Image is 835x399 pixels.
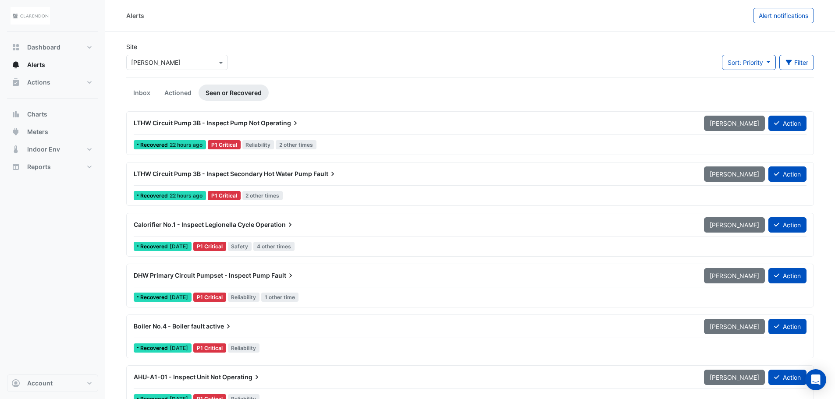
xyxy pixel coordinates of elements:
app-icon: Dashboard [11,43,20,52]
div: P1 Critical [193,293,226,302]
button: [PERSON_NAME] [704,116,765,131]
button: Action [768,370,807,385]
app-icon: Reports [11,162,20,171]
span: [PERSON_NAME] [710,374,759,381]
span: [PERSON_NAME] [710,120,759,127]
button: Account [7,374,98,392]
div: P1 Critical [193,343,226,353]
span: Reliability [228,343,260,353]
span: AHU-A1-01 - Inspect Unit Not [134,373,221,381]
button: Actions [7,74,98,91]
label: Site [126,42,137,51]
div: P1 Critical [208,191,241,200]
app-icon: Meters [11,127,20,136]
span: Alerts [27,60,45,69]
app-icon: Alerts [11,60,20,69]
span: [PERSON_NAME] [710,272,759,279]
span: Safety [228,242,252,251]
button: Action [768,268,807,283]
span: Meters [27,127,48,136]
button: [PERSON_NAME] [704,217,765,233]
button: Meters [7,123,98,141]
span: 2 other times [242,191,283,200]
img: Company Logo [11,7,50,25]
button: Action [768,217,807,233]
div: Alerts [126,11,144,20]
button: Action [768,116,807,131]
span: Account [27,379,53,388]
button: Indoor Env [7,141,98,158]
span: Operating [222,373,261,381]
span: Fault [313,169,337,178]
button: Dashboard [7,39,98,56]
div: P1 Critical [193,242,226,251]
span: Actions [27,78,50,87]
span: Boiler No.4 - Boiler fault [134,322,205,330]
button: [PERSON_NAME] [704,268,765,283]
div: Open Intercom Messenger [805,369,826,390]
button: Action [768,319,807,334]
span: Dashboard [27,43,60,52]
span: Tue 26-Aug-2025 11:45 IST [170,192,203,199]
app-icon: Charts [11,110,20,119]
span: Mon 04-Mar-2024 08:15 GMT [170,345,188,351]
span: Alert notifications [759,12,808,19]
button: Sort: Priority [722,55,776,70]
a: Seen or Recovered [199,85,269,101]
span: Sort: Priority [728,59,763,66]
div: P1 Critical [208,140,241,149]
span: Reliability [228,293,260,302]
span: 2 other times [276,140,316,149]
button: [PERSON_NAME] [704,370,765,385]
span: Reliability [242,140,274,149]
button: Alerts [7,56,98,74]
span: LTHW Circuit Pump 3B - Inspect Secondary Hot Water Pump [134,170,312,177]
button: Alert notifications [753,8,814,23]
span: Fri 23-May-2025 11:30 IST [170,294,188,300]
span: [PERSON_NAME] [710,323,759,330]
app-icon: Actions [11,78,20,87]
span: [PERSON_NAME] [710,221,759,229]
button: Filter [779,55,814,70]
span: active [206,322,233,331]
span: Recovered [140,142,170,148]
span: DHW Primary Circuit Pumpset - Inspect Pump [134,272,270,279]
span: Recovered [140,346,170,351]
span: 4 other times [253,242,295,251]
span: Recovered [140,295,170,300]
span: Fri 15-Aug-2025 14:00 IST [170,243,188,250]
span: [PERSON_NAME] [710,170,759,178]
button: [PERSON_NAME] [704,319,765,334]
span: Fault [271,271,295,280]
button: Reports [7,158,98,176]
a: Inbox [126,85,157,101]
button: [PERSON_NAME] [704,166,765,182]
span: Recovered [140,244,170,249]
span: 1 other time [261,293,298,302]
a: Actioned [157,85,199,101]
span: Operating [261,119,300,127]
app-icon: Indoor Env [11,145,20,154]
span: Operation [256,220,295,229]
span: LTHW Circuit Pump 3B - Inspect Pump Not [134,119,259,127]
span: Reports [27,162,51,171]
button: Charts [7,106,98,123]
button: Action [768,166,807,182]
span: Tue 26-Aug-2025 11:45 IST [170,141,203,148]
span: Calorifier No.1 - Inspect Legionella Cycle [134,221,254,228]
span: Recovered [140,193,170,198]
span: Indoor Env [27,145,60,154]
span: Charts [27,110,47,119]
